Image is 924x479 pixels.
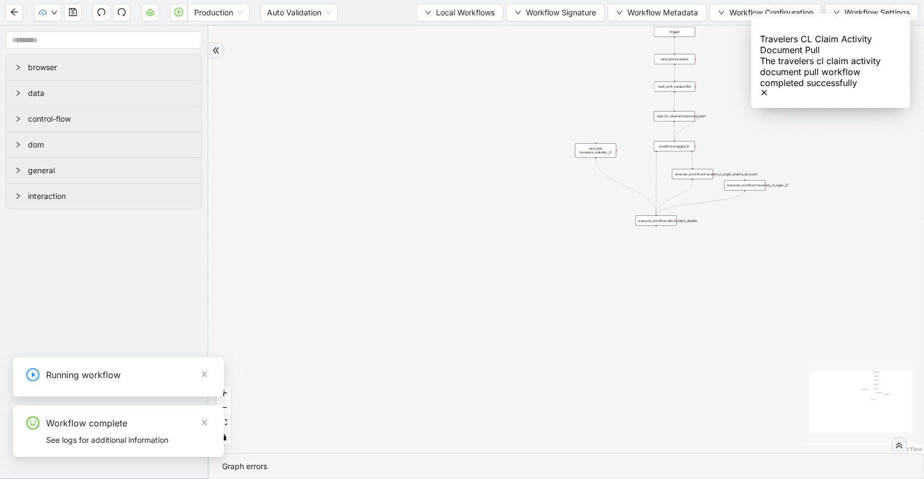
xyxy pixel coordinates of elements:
[656,180,693,215] g: Edge from execute_workflow:travelers_cl_login_smaira_account to execute_workflow:fetch_claim_details
[674,116,700,140] g: Edge from wait_for_element:welcome_text to conditions:logged_in
[15,141,21,148] span: right
[217,386,231,401] button: zoom in
[760,55,902,88] div: The travelers cl claim activity document pull workflow completed successfully
[710,4,822,21] button: downWorkflow Configuration
[526,7,596,19] span: Workflow Signature
[170,4,188,21] button: play-circle
[724,180,766,191] div: execute_workflow:travelers_cl_login__0
[51,9,58,16] span: down
[46,417,211,430] div: Workflow complete
[654,82,695,92] div: wait_until_loaded:30s
[6,184,201,209] div: interaction
[28,190,192,202] span: interaction
[636,215,677,226] div: execute_workflow:fetch_claim_details
[15,90,21,96] span: right
[616,9,623,16] span: down
[26,417,39,430] span: smile
[15,167,21,174] span: right
[636,215,677,226] div: execute_workflow:fetch_claim_detailsplus-circle
[515,9,521,16] span: down
[416,4,503,21] button: downLocal Workflows
[654,27,695,37] div: trigger
[93,4,110,21] button: undo
[653,230,660,237] span: plus-circle
[34,4,61,21] button: cloud-uploaddown
[654,141,695,152] div: conditions:logged_in
[28,164,192,176] span: general
[718,9,725,16] span: down
[46,368,211,381] div: Running workflow
[28,87,192,99] span: data
[26,368,39,381] span: play-circle
[425,9,432,16] span: down
[28,61,192,73] span: browser
[894,446,922,452] a: React Flow attribution
[6,81,201,106] div: data
[5,4,23,21] button: arrow-left
[6,55,201,80] div: browser
[212,47,220,54] span: double-right
[672,169,713,179] div: execute_workflow:travelers_cl_login_smaira_account
[436,7,495,19] span: Local Workflows
[15,64,21,71] span: right
[654,54,695,65] div: new_tab:travelers
[627,7,698,19] span: Workflow Metadata
[6,106,201,132] div: control-flow
[15,193,21,199] span: right
[575,144,616,158] div: new_tab: travelers_website__0
[596,158,656,214] g: Edge from new_tab: travelers_website__0 to execute_workflow:fetch_claim_details
[656,191,745,214] g: Edge from execute_workflow:travelers_cl_login__0 to execute_workflow:fetch_claim_details
[146,8,155,16] span: cloud-server
[10,8,19,16] span: arrow-left
[97,8,106,16] span: undo
[222,460,910,472] div: Graph errors
[46,434,211,446] div: See logs for additional information
[174,8,183,16] span: play-circle
[64,4,82,21] button: save
[15,116,21,122] span: right
[141,4,159,21] button: cloud-server
[654,111,695,122] div: wait_for_element:welcome_text
[194,4,243,21] span: Production
[506,4,605,21] button: downWorkflow Signature
[6,132,201,157] div: dom
[201,370,208,378] span: close
[117,8,126,16] span: redo
[28,113,192,125] span: control-flow
[113,4,131,21] button: redo
[6,158,201,183] div: general
[895,442,903,449] span: double-right
[267,4,331,21] span: Auto Validation
[729,7,813,19] span: Workflow Configuration
[760,33,902,55] div: Travelers CL Claim Activity Document Pull
[39,9,47,16] span: cloud-upload
[69,8,77,16] span: save
[28,139,192,151] span: dom
[217,430,231,445] button: toggle interactivity
[608,4,707,21] button: downWorkflow Metadata
[656,152,657,214] g: Edge from conditions:logged_in to execute_workflow:fetch_claim_details
[201,419,208,426] span: close
[217,415,231,430] button: fit view
[217,401,231,415] button: zoom out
